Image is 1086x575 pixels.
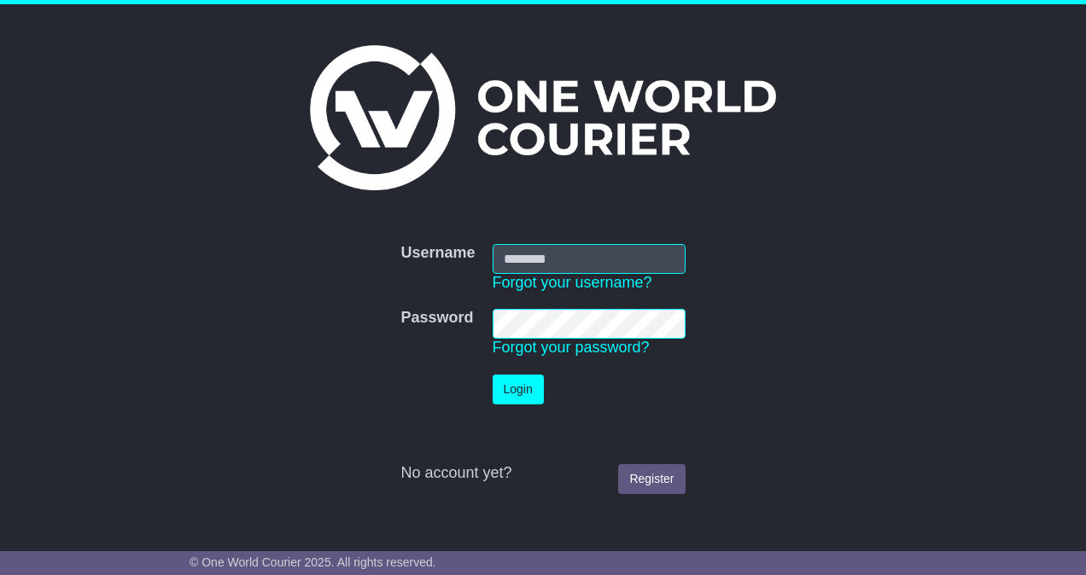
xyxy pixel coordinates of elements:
[400,244,475,263] label: Username
[493,339,650,356] a: Forgot your password?
[400,464,685,483] div: No account yet?
[190,555,436,569] span: © One World Courier 2025. All rights reserved.
[618,464,685,494] a: Register
[493,274,652,291] a: Forgot your username?
[400,309,473,328] label: Password
[493,375,544,404] button: Login
[310,45,776,190] img: One World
